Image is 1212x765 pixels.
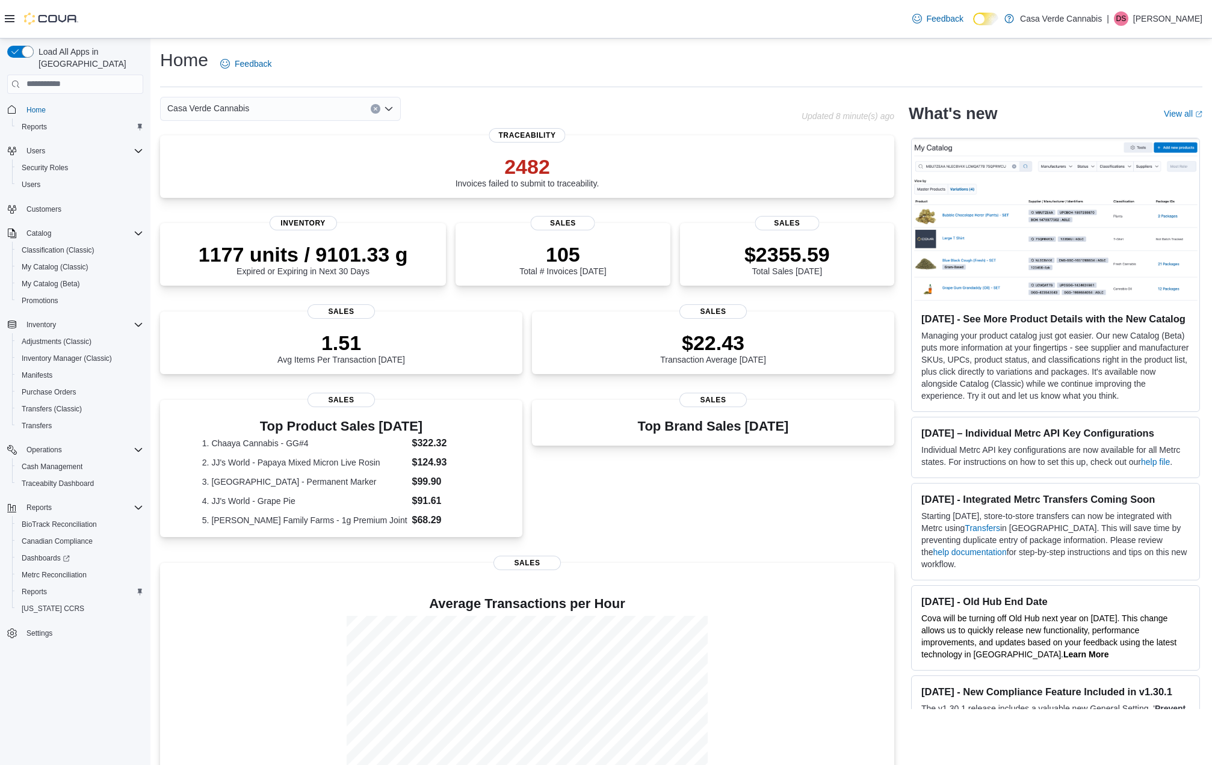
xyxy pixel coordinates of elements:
[22,404,82,414] span: Transfers (Classic)
[17,534,143,548] span: Canadian Compliance
[22,443,143,457] span: Operations
[17,120,143,134] span: Reports
[17,293,63,308] a: Promotions
[22,279,80,289] span: My Catalog (Beta)
[921,510,1190,570] p: Starting [DATE], store-to-store transfers can now be integrated with Metrc using in [GEOGRAPHIC_D...
[22,202,66,217] a: Customers
[170,597,885,611] h4: Average Transactions per Hour
[17,568,143,582] span: Metrc Reconciliation
[2,200,148,218] button: Customers
[12,516,148,533] button: BioTrack Reconciliation
[17,568,91,582] a: Metrc Reconciliation
[22,201,143,217] span: Customers
[22,226,143,241] span: Catalog
[17,277,85,291] a: My Catalog (Beta)
[17,601,89,616] a: [US_STATE] CCRS
[519,242,606,276] div: Total # Invoices [DATE]
[235,58,271,70] span: Feedback
[17,243,99,257] a: Classification (Classic)
[22,337,91,346] span: Adjustments (Classic)
[12,259,148,275] button: My Catalog (Classic)
[12,292,148,309] button: Promotions
[199,242,408,266] p: 1177 units / 9101.33 g
[17,459,87,474] a: Cash Management
[412,436,481,450] dd: $322.32
[26,445,62,455] span: Operations
[921,595,1190,607] h3: [DATE] - Old Hub End Date
[17,419,143,433] span: Transfers
[17,459,143,474] span: Cash Management
[909,104,997,123] h2: What's new
[679,393,747,407] span: Sales
[12,401,148,417] button: Transfers (Classic)
[22,570,87,580] span: Metrc Reconciliation
[202,495,407,507] dt: 4. JJ's World - Grape Pie
[17,351,143,366] span: Inventory Manager (Classic)
[12,583,148,600] button: Reports
[22,587,47,597] span: Reports
[412,513,481,527] dd: $68.29
[371,104,380,114] button: Clear input
[17,517,143,532] span: BioTrack Reconciliation
[412,455,481,470] dd: $124.93
[921,686,1190,698] h3: [DATE] - New Compliance Feature Included in v1.30.1
[202,514,407,526] dt: 5. [PERSON_NAME] Family Farms - 1g Premium Joint
[921,330,1190,402] p: Managing your product catalog just got easier. Our new Catalog (Beta) puts more information at yo...
[17,243,143,257] span: Classification (Classic)
[22,520,97,529] span: BioTrack Reconciliation
[973,13,998,25] input: Dark Mode
[12,275,148,292] button: My Catalog (Beta)
[17,402,143,416] span: Transfers (Classic)
[17,385,143,399] span: Purchase Orders
[17,334,143,349] span: Adjustments (Classic)
[12,600,148,617] button: [US_STATE] CCRS
[493,556,561,570] span: Sales
[12,417,148,434] button: Transfers
[22,536,93,546] span: Canadian Compliance
[1020,11,1102,26] p: Casa Verde Cannabis
[2,225,148,242] button: Catalog
[17,177,45,192] a: Users
[22,296,58,306] span: Promotions
[22,354,112,363] span: Inventory Manager (Classic)
[22,625,143,641] span: Settings
[660,331,766,355] p: $22.43
[12,350,148,367] button: Inventory Manager (Classic)
[921,313,1190,325] h3: [DATE] - See More Product Details with the New Catalog
[17,368,57,382] a: Manifests
[384,104,394,114] button: Open list of options
[26,105,46,115] span: Home
[160,48,208,72] h1: Home
[12,118,148,135] button: Reports
[2,143,148,159] button: Users
[12,242,148,259] button: Classification (Classic)
[17,476,143,491] span: Traceabilty Dashboard
[12,533,148,550] button: Canadian Compliance
[1141,457,1170,467] a: help file
[24,13,78,25] img: Cova
[202,476,407,488] dt: 3. [GEOGRAPHIC_DATA] - Permanent Marker
[22,144,143,158] span: Users
[202,437,407,449] dt: 1. Chaaya Cannabis - GG#4
[412,475,481,489] dd: $99.90
[26,320,56,330] span: Inventory
[531,216,595,230] span: Sales
[34,46,143,70] span: Load All Apps in [GEOGRAPHIC_DATA]
[22,421,52,431] span: Transfers
[921,427,1190,439] h3: [DATE] – Individual Metrc API Key Configurations
[270,216,337,230] span: Inventory
[22,163,68,173] span: Security Roles
[22,553,70,563] span: Dashboards
[167,101,249,115] span: Casa Verde Cannabis
[22,103,51,117] a: Home
[965,523,1000,533] a: Transfers
[17,585,52,599] a: Reports
[17,551,143,565] span: Dashboards
[22,604,84,613] span: [US_STATE] CCRS
[1063,650,1108,659] a: Learn More
[907,7,968,31] a: Feedback
[17,260,93,274] a: My Catalog (Classic)
[12,159,148,176] button: Security Roles
[17,334,96,349] a: Adjustments (Classic)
